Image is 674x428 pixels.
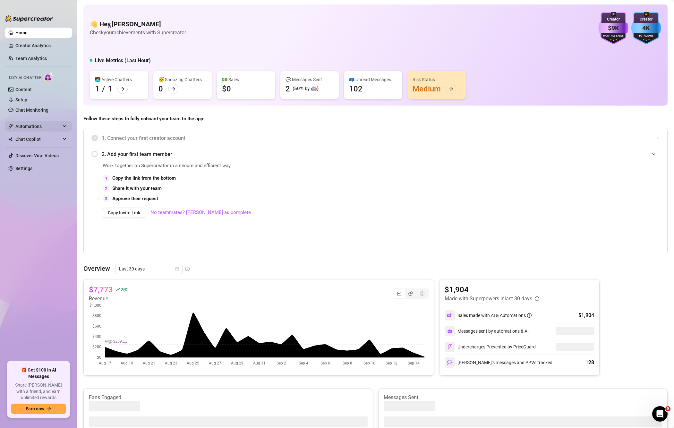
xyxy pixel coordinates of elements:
span: Chat Copilot [15,134,61,144]
a: Home [15,30,28,35]
div: 1 [108,84,112,94]
a: Chat Monitoring [15,107,48,113]
a: Setup [15,97,27,102]
span: Copy Invite Link [108,210,140,215]
img: Chat Copilot [8,137,13,141]
span: calendar [175,267,179,271]
div: $9K [598,23,628,33]
img: logo-BBDzfeDw.svg [5,15,53,22]
span: Earn now [26,406,44,411]
div: (50% by 🤖) [293,85,319,93]
article: $1,904 [445,285,539,295]
div: Monthly Sales [598,34,628,38]
strong: Approve their request [112,196,158,201]
span: Izzy AI Chatter [9,75,41,81]
span: dollar-circle [420,291,424,296]
span: arrow-right [47,407,51,411]
img: svg%3e [447,360,453,365]
span: 20 % [121,287,128,293]
span: Last 30 days [119,264,179,274]
img: svg%3e [447,312,453,318]
div: 💬 Messages Sent [286,76,334,83]
strong: Copy the link from the bottom [112,175,176,181]
span: arrow-right [449,87,453,91]
img: svg%3e [447,344,453,350]
article: Made with Superpowers in last 30 days [445,295,532,303]
h5: Live Metrics (Last Hour) [95,57,151,64]
div: 2 [286,84,290,94]
span: 2. Add your first team member [102,150,660,158]
a: Content [15,87,32,92]
div: 128 [585,359,594,366]
span: arrow-right [120,87,125,91]
img: AI Chatter [44,72,54,81]
div: segmented control [393,288,429,299]
article: $7,773 [89,285,113,295]
div: 2. Add your first team member [91,146,660,162]
span: arrow-right [171,87,175,91]
div: Sales made with AI & Automations [457,312,532,319]
div: 4K [631,23,661,33]
strong: Share it with your team [112,185,162,191]
div: $0 [222,84,231,94]
span: pie-chart [408,291,413,296]
div: 0 [158,84,163,94]
span: Share [PERSON_NAME] with a friend, and earn unlimited rewards [11,382,66,401]
div: 📪 Unread Messages [349,76,397,83]
span: info-circle [527,313,532,318]
div: Creator [598,16,628,22]
span: 1. Connect your first creator account [102,134,660,142]
span: 5 [665,406,670,411]
span: thunderbolt [8,124,13,129]
span: Automations [15,121,61,132]
a: No teammates? [PERSON_NAME] as complete [150,209,251,217]
div: 2 [103,185,110,192]
div: 1. Connect your first creator account [91,130,660,146]
div: 102 [349,84,363,94]
span: expanded [652,152,656,156]
a: Discover Viral Videos [15,153,59,158]
article: Check your achievements with Supercreator [90,29,186,37]
div: [PERSON_NAME]’s messages and PPVs tracked [445,357,552,368]
a: Creator Analytics [15,40,67,51]
div: Risk Status [413,76,461,83]
article: Fans Engaged [89,394,368,401]
img: purple-badge-B9DA21FR.svg [598,12,628,44]
span: 🎁 Get $100 in AI Messages [11,367,66,380]
article: Overview [83,264,110,273]
article: Revenue [89,295,128,303]
div: Undercharges Prevented by PriceGuard [445,342,536,352]
div: 1 [103,175,110,182]
a: Settings [15,166,32,171]
article: Messages Sent [384,394,662,401]
div: 💵 Sales [222,76,270,83]
span: info-circle [185,267,190,271]
div: 😴 Snoozing Chatters [158,76,207,83]
div: Total Fans [631,34,661,38]
iframe: Intercom live chat [652,406,668,422]
strong: Follow these steps to fully onboard your team to the app: [83,116,204,122]
span: collapsed [656,136,660,140]
span: info-circle [535,296,539,301]
div: Creator [631,16,661,22]
span: rise [115,287,120,292]
a: Team Analytics [15,56,47,61]
div: 👩‍💻 Active Chatters [95,76,143,83]
div: Messages sent by automations & AI [445,326,529,336]
iframe: Adding Team Members [531,162,660,244]
span: line-chart [397,291,401,296]
img: svg%3e [447,329,452,334]
span: Work together on Supercreator in a secure and efficient way. [103,162,515,170]
div: 1 [95,84,99,94]
img: blue-badge-DgoSNQY1.svg [631,12,661,44]
h4: 👋 Hey, [PERSON_NAME] [90,20,186,29]
div: $1,904 [578,312,594,319]
button: Copy Invite Link [103,208,145,218]
div: 3 [103,195,110,202]
button: Earn nowarrow-right [11,404,66,414]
